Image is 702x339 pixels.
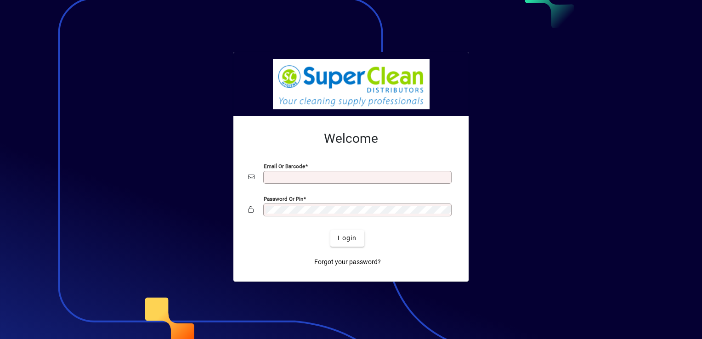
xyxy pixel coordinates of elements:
mat-label: Email or Barcode [264,163,305,169]
mat-label: Password or Pin [264,195,303,202]
a: Forgot your password? [311,254,385,271]
span: Forgot your password? [314,257,381,267]
h2: Welcome [248,131,454,147]
span: Login [338,233,357,243]
button: Login [330,230,364,247]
